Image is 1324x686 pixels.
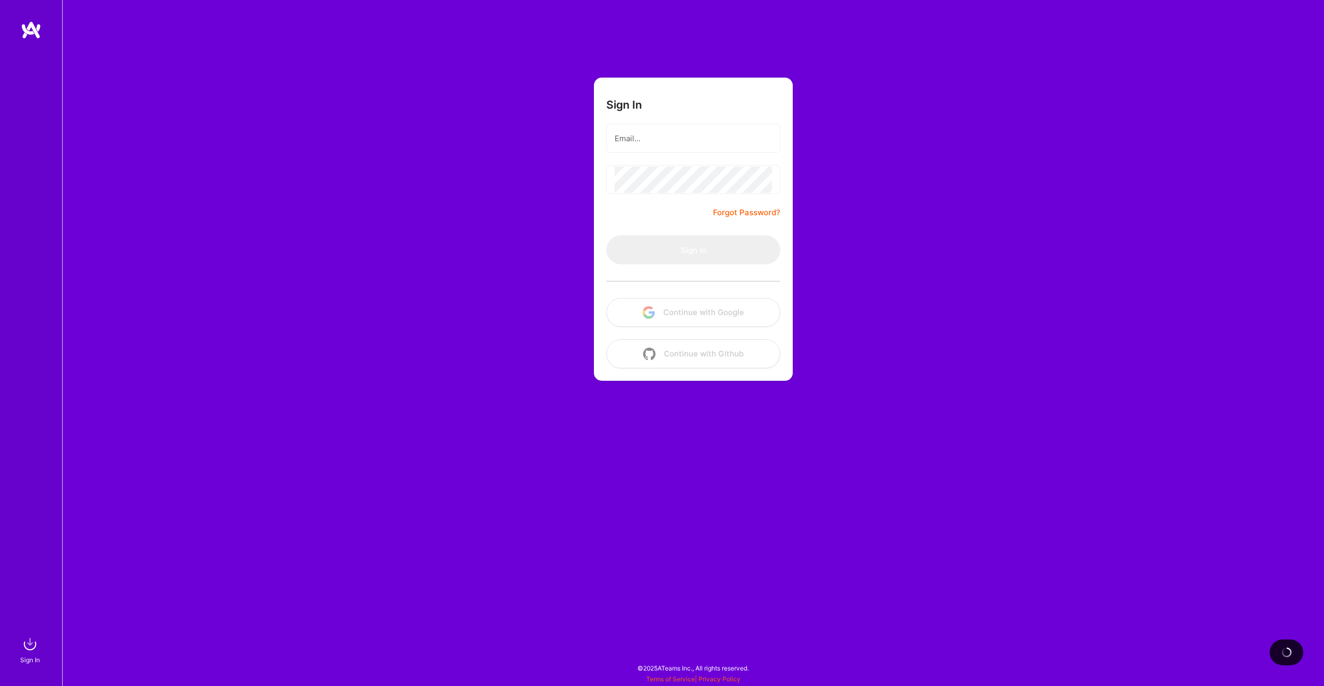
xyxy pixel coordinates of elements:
[713,206,780,219] a: Forgot Password?
[646,675,695,683] a: Terms of Service
[606,339,780,368] button: Continue with Github
[20,634,40,654] img: sign in
[646,675,740,683] span: |
[20,654,40,665] div: Sign In
[22,634,40,665] a: sign inSign In
[606,298,780,327] button: Continue with Google
[21,21,41,39] img: logo
[606,235,780,264] button: Sign In
[606,98,642,111] h3: Sign In
[643,348,656,360] img: icon
[62,655,1324,681] div: © 2025 ATeams Inc., All rights reserved.
[643,306,655,319] img: icon
[1282,647,1292,658] img: loading
[615,125,772,152] input: Email...
[699,675,740,683] a: Privacy Policy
